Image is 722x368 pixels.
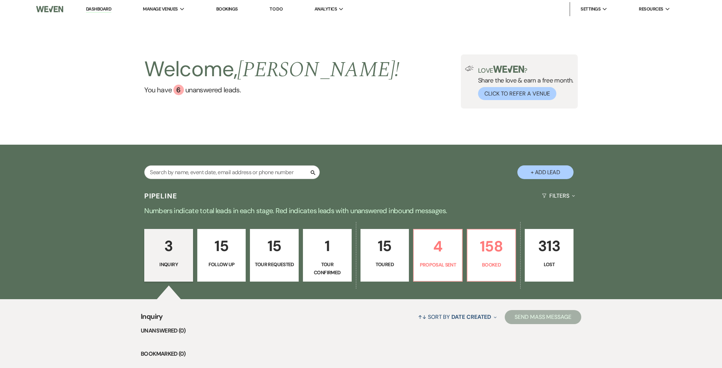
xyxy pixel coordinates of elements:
[202,261,241,268] p: Follow Up
[144,85,399,95] a: You have 6 unanswered leads.
[141,349,581,359] li: Bookmarked (0)
[451,313,491,321] span: Date Created
[478,66,574,74] p: Love ?
[581,6,601,13] span: Settings
[149,234,188,258] p: 3
[413,229,463,282] a: 4Proposal Sent
[144,229,193,282] a: 3Inquiry
[250,229,299,282] a: 15Tour Requested
[415,308,499,326] button: Sort By Date Created
[467,229,516,282] a: 158Booked
[517,165,574,179] button: + Add Lead
[505,310,581,324] button: Send Mass Message
[254,234,294,258] p: 15
[141,311,163,326] span: Inquiry
[529,234,569,258] p: 313
[529,261,569,268] p: Lost
[143,6,178,13] span: Manage Venues
[472,235,511,258] p: 158
[144,54,399,85] h2: Welcome,
[237,54,399,86] span: [PERSON_NAME] !
[307,261,347,276] p: Tour Confirmed
[418,261,458,269] p: Proposal Sent
[270,6,283,12] a: To Do
[360,229,409,282] a: 15Toured
[197,229,246,282] a: 15Follow Up
[86,6,111,13] a: Dashboard
[141,326,581,335] li: Unanswered (0)
[474,66,574,100] div: Share the love & earn a free month.
[307,234,347,258] p: 1
[173,85,184,95] div: 6
[303,229,352,282] a: 1Tour Confirmed
[202,234,241,258] p: 15
[525,229,574,282] a: 313Lost
[36,2,63,17] img: Weven Logo
[144,165,320,179] input: Search by name, event date, email address or phone number
[144,191,177,201] h3: Pipeline
[493,66,524,73] img: weven-logo-green.svg
[314,6,337,13] span: Analytics
[365,234,405,258] p: 15
[639,6,663,13] span: Resources
[478,87,556,100] button: Click to Refer a Venue
[418,313,426,321] span: ↑↓
[149,261,188,268] p: Inquiry
[539,186,577,205] button: Filters
[418,235,458,258] p: 4
[365,261,405,268] p: Toured
[216,6,238,12] a: Bookings
[108,205,614,216] p: Numbers indicate total leads in each stage. Red indicates leads with unanswered inbound messages.
[254,261,294,268] p: Tour Requested
[465,66,474,71] img: loud-speaker-illustration.svg
[472,261,511,269] p: Booked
